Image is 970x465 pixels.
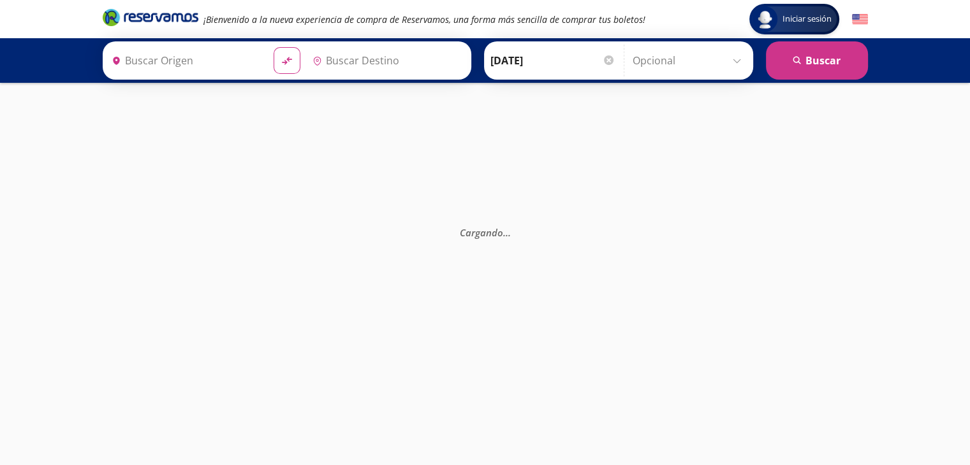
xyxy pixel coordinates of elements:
span: Iniciar sesión [777,13,837,25]
button: Buscar [766,41,868,80]
input: Buscar Destino [307,45,464,76]
button: English [852,11,868,27]
i: Brand Logo [103,8,198,27]
span: . [505,226,508,239]
em: Cargando [459,226,510,239]
span: . [508,226,510,239]
input: Buscar Origen [107,45,263,76]
a: Brand Logo [103,8,198,31]
input: Elegir Fecha [490,45,615,76]
em: ¡Bienvenido a la nueva experiencia de compra de Reservamos, una forma más sencilla de comprar tus... [203,13,645,25]
span: . [503,226,505,239]
input: Opcional [633,45,747,76]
